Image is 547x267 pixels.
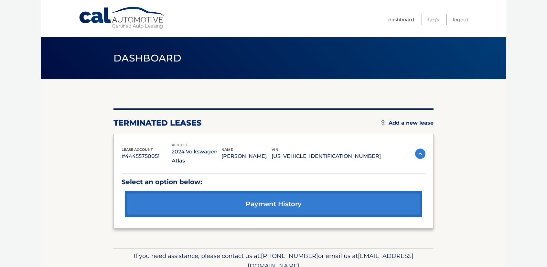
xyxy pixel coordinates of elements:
[415,149,425,159] img: accordion-active.svg
[113,52,181,64] span: Dashboard
[172,143,188,147] span: vehicle
[428,14,439,25] a: FAQ's
[122,147,153,152] span: lease account
[381,120,385,125] img: add.svg
[221,152,272,161] p: [PERSON_NAME]
[79,6,166,29] a: Cal Automotive
[221,147,233,152] span: name
[122,176,425,188] p: Select an option below:
[388,14,414,25] a: Dashboard
[172,147,222,165] p: 2024 Volkswagen Atlas
[113,118,202,128] h2: terminated leases
[122,152,172,161] p: #44455750051
[261,252,318,260] span: [PHONE_NUMBER]
[272,152,381,161] p: [US_VEHICLE_IDENTIFICATION_NUMBER]
[453,14,468,25] a: Logout
[125,191,422,217] a: payment history
[381,120,434,126] a: Add a new lease
[272,147,278,152] span: vin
